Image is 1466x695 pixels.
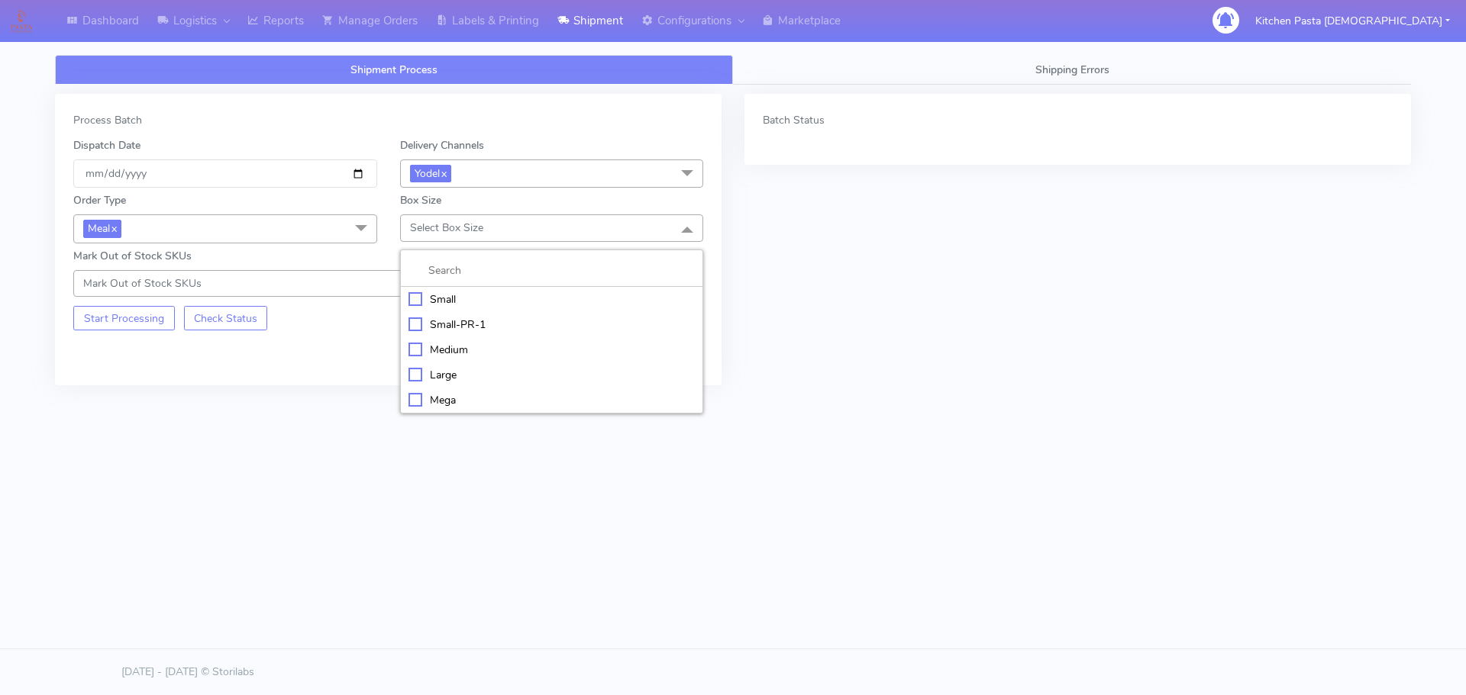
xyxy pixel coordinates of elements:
[83,220,121,237] span: Meal
[73,306,175,330] button: Start Processing
[73,192,126,208] label: Order Type
[110,220,117,236] a: x
[400,137,484,153] label: Delivery Channels
[1035,63,1109,77] span: Shipping Errors
[184,306,268,330] button: Check Status
[73,137,140,153] label: Dispatch Date
[408,317,696,333] div: Small-PR-1
[83,276,202,291] span: Mark Out of Stock SKUs
[73,248,192,264] label: Mark Out of Stock SKUs
[763,112,1393,128] div: Batch Status
[408,392,696,408] div: Mega
[408,262,696,278] input: multiselect-search
[73,112,703,128] div: Process Batch
[350,63,438,77] span: Shipment Process
[400,192,441,208] label: Box Size
[440,165,447,181] a: x
[410,220,483,235] span: Select Box Size
[1244,5,1461,37] button: Kitchen Pasta [DEMOGRAPHIC_DATA]
[410,165,451,182] span: Yodel
[55,55,1411,85] ul: Tabs
[408,291,696,307] div: Small
[408,367,696,383] div: Large
[408,342,696,358] div: Medium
